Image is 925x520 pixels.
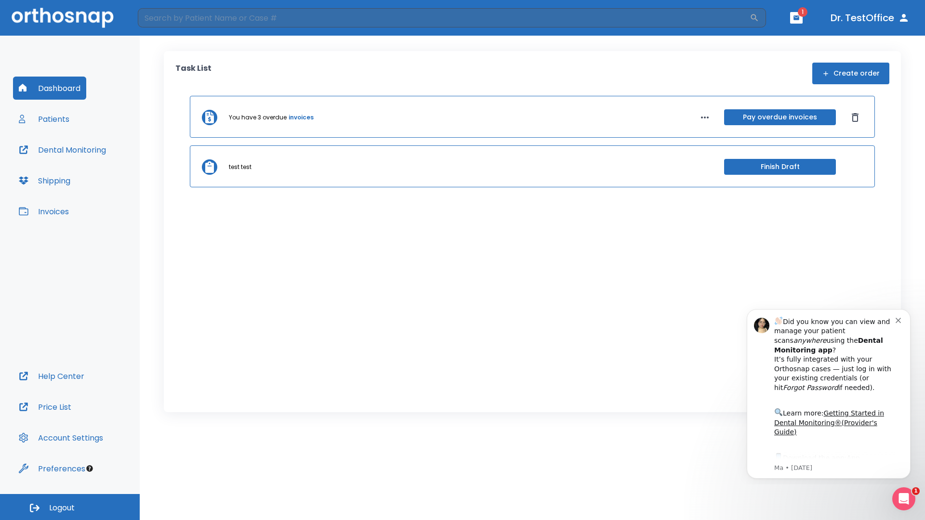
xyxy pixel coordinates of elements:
[732,300,925,484] iframe: Intercom notifications message
[847,110,863,125] button: Dismiss
[13,107,75,130] button: Patients
[85,464,94,473] div: Tooltip anchor
[13,169,76,192] button: Shipping
[13,426,109,449] button: Account Settings
[724,109,836,125] button: Pay overdue invoices
[892,487,915,510] iframe: Intercom live chat
[798,7,807,17] span: 1
[289,113,314,122] a: invoices
[12,8,114,27] img: Orthosnap
[13,364,90,388] button: Help Center
[163,15,171,23] button: Dismiss notification
[229,163,251,171] p: test test
[42,154,128,171] a: App Store
[912,487,920,495] span: 1
[13,457,91,480] button: Preferences
[13,138,112,161] button: Dental Monitoring
[812,63,889,84] button: Create order
[13,200,75,223] button: Invoices
[42,163,163,172] p: Message from Ma, sent 5w ago
[13,395,77,418] button: Price List
[724,159,836,175] button: Finish Draft
[49,503,75,513] span: Logout
[827,9,913,26] button: Dr. TestOffice
[138,8,750,27] input: Search by Patient Name or Case #
[42,151,163,200] div: Download the app: | ​ Let us know if you need help getting started!
[13,77,86,100] button: Dashboard
[229,113,287,122] p: You have 3 overdue
[175,63,211,84] p: Task List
